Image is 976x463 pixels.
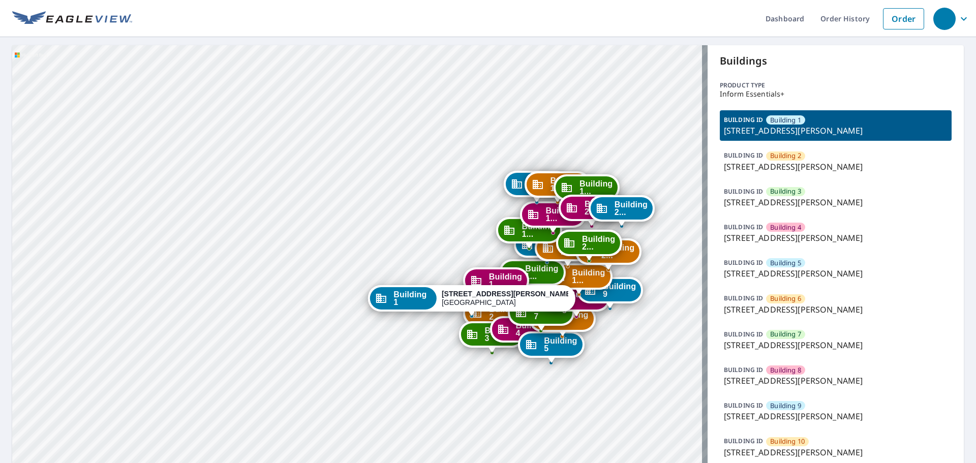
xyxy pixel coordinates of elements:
span: Building 2... [615,201,648,216]
span: Building 7 [770,329,801,339]
p: BUILDING ID [724,258,763,267]
p: [STREET_ADDRESS][PERSON_NAME] [724,161,948,173]
p: BUILDING ID [724,115,763,124]
div: Dropped pin, building Building 12, Commercial property, 4001 Anderson Road Nashville, TN 37217 [463,267,529,299]
div: Dropped pin, building Building 5, Commercial property, 4001 Anderson Road Nashville, TN 37217 [518,331,584,363]
div: Dropped pin, building Building 14, Commercial property, 4001 Anderson Road Nashville, TN 37217 [535,235,601,266]
div: [GEOGRAPHIC_DATA] [442,290,568,307]
p: Buildings [720,53,952,69]
div: Dropped pin, building Building 19, Commercial property, 4001 Anderson Road Nashville, TN 37217 [554,174,620,206]
span: Building 2... [585,200,618,215]
span: Building 1... [579,180,613,195]
span: Building 9 [770,401,801,411]
span: Building 1... [489,273,522,288]
span: Building 9 [603,283,636,298]
div: Dropped pin, building Building 1, Commercial property, 4001 Anderson Road Nashville, TN 37217 [368,285,575,317]
span: Building 8 [770,365,801,375]
p: [STREET_ADDRESS][PERSON_NAME] [724,267,948,280]
span: Building 5 [544,337,577,352]
img: EV Logo [12,11,132,26]
span: Building 1... [522,223,555,238]
div: Dropped pin, building Building 18, Commercial property, 4001 Anderson Road Nashville, TN 37217 [524,171,590,203]
p: BUILDING ID [724,151,763,160]
p: [STREET_ADDRESS][PERSON_NAME] [724,303,948,316]
p: BUILDING ID [724,223,763,231]
div: Dropped pin, building Building 21, Commercial property, 4001 Anderson Road Nashville, TN 37217 [589,195,655,227]
span: Building 3 [770,187,801,196]
div: Dropped pin, building Building 16, Commercial property, 4001 Anderson Road Nashville, TN 37217 [520,201,586,233]
p: [STREET_ADDRESS][PERSON_NAME] [724,339,948,351]
div: Dropped pin, building Building 4, Commercial property, 4001 Anderson Road Nashville, TN 37217 [490,316,556,348]
span: Building 2 [489,305,522,321]
span: Building 1 [393,291,432,306]
span: Building 4 [770,223,801,232]
p: [STREET_ADDRESS][PERSON_NAME] [724,410,948,422]
span: Building 3 [485,327,518,342]
p: BUILDING ID [724,294,763,302]
div: Dropped pin, building Building 10, Commercial property, 4001 Anderson Road Nashville, TN 37217 [546,263,612,295]
p: BUILDING ID [724,187,763,196]
span: Building 1... [545,207,578,222]
p: [STREET_ADDRESS][PERSON_NAME] [724,232,948,244]
p: BUILDING ID [724,437,763,445]
div: Dropped pin, building Building 15, Commercial property, 4001 Anderson Road Nashville, TN 37217 [496,217,562,249]
div: Dropped pin, building Building 23, Commercial property, 4001 Anderson Road Nashville, TN 37217 [556,230,622,261]
p: [STREET_ADDRESS][PERSON_NAME] [724,446,948,458]
span: Building 10 [770,437,805,446]
span: Building 1... [572,269,605,284]
p: BUILDING ID [724,330,763,338]
div: Dropped pin, building Building 17, Commercial property, 4001 Anderson Road Nashville, TN 37217 [503,171,569,202]
div: Dropped pin, building Building 20, Commercial property, 4001 Anderson Road Nashville, TN 37217 [559,195,625,226]
span: Building 1 [770,115,801,125]
p: Inform Essentials+ [720,90,952,98]
div: Dropped pin, building Building 11, Commercial property, 4001 Anderson Road Nashville, TN 37217 [499,259,565,291]
span: Building 7 [534,305,567,320]
span: Building 1... [525,265,558,280]
p: [STREET_ADDRESS][PERSON_NAME] [724,125,948,137]
p: BUILDING ID [724,401,763,410]
p: BUILDING ID [724,365,763,374]
span: Building 1... [550,177,583,192]
span: Building 6 [770,294,801,303]
p: [STREET_ADDRESS][PERSON_NAME] [724,196,948,208]
a: Order [883,8,924,29]
span: Building 2... [582,235,615,251]
span: Building 5 [770,258,801,268]
span: Building 4 [516,322,549,337]
span: Building 2 [770,151,801,161]
p: Product type [720,81,952,90]
div: Dropped pin, building Building 3, Commercial property, 4001 Anderson Road Nashville, TN 37217 [459,321,525,353]
p: [STREET_ADDRESS][PERSON_NAME] [724,375,948,387]
strong: [STREET_ADDRESS][PERSON_NAME] [442,290,573,298]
